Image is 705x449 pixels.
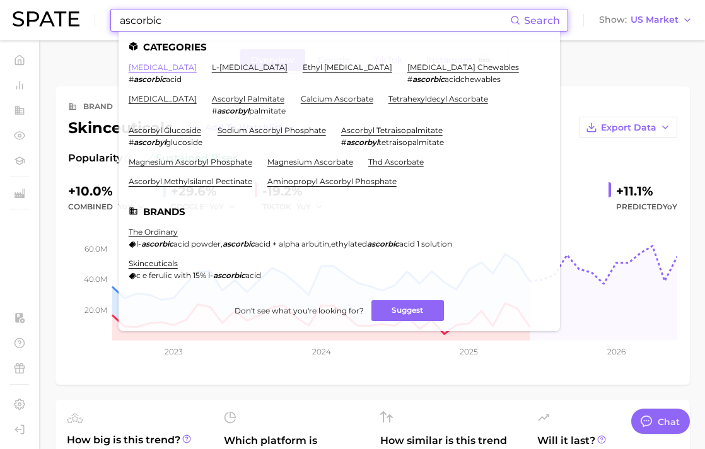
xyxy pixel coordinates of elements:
[129,239,452,248] div: , ,
[83,99,113,114] div: brand
[303,62,392,72] a: ethyl [MEDICAL_DATA]
[129,94,197,103] a: [MEDICAL_DATA]
[68,151,122,166] span: Popularity
[368,157,424,166] a: thd ascorbate
[607,347,626,356] tspan: 2026
[166,74,182,84] span: acid
[173,239,221,248] span: acid powder
[596,12,696,28] button: ShowUS Market
[13,11,79,26] img: SPATE
[129,259,178,268] a: skinceuticals
[407,62,519,72] a: [MEDICAL_DATA] chewables
[255,239,329,248] span: acid + alpha arbutin
[129,125,201,135] a: ascorbyl glucoside
[601,122,656,133] span: Export Data
[388,94,488,103] a: tetrahexyldecyl ascorbate
[166,137,202,147] span: glucoside
[524,15,560,26] span: Search
[129,177,252,186] a: ascorbyl methylsilanol pectinate
[378,137,444,147] span: tetraisopalmitate
[249,106,286,115] span: palmitate
[341,125,443,135] a: ascorbyl tetraisopalmitate
[245,271,261,280] span: acid
[412,74,445,84] em: ascorbic
[346,137,378,147] em: ascorbyl
[136,239,141,248] span: l-
[129,157,252,166] a: magnesium ascorbyl phosphate
[136,271,213,280] span: c e ferulic with 15% l-
[312,347,331,356] tspan: 2024
[267,157,353,166] a: magnesium ascorbate
[223,239,255,248] em: ascorbic
[631,16,679,23] span: US Market
[212,62,288,72] a: l-[MEDICAL_DATA]
[129,227,178,236] a: the ordinary
[399,239,452,248] span: acid 1 solution
[68,199,153,214] div: combined
[213,271,245,280] em: ascorbic
[165,347,183,356] tspan: 2023
[129,137,134,147] span: #
[331,239,367,248] span: ethylated
[371,300,444,321] button: Suggest
[129,42,550,52] li: Categories
[663,202,677,211] span: YoY
[119,9,510,31] input: Search here for a brand, industry, or ingredient
[341,137,346,147] span: #
[134,137,166,147] em: ascorbyl
[10,420,29,439] a: Log out. Currently logged in with e-mail kateri.lucas@axbeauty.com.
[267,177,397,186] a: aminopropyl ascorbyl phosphate
[407,74,412,84] span: #
[68,181,153,201] div: +10.0%
[616,181,677,201] div: +11.1%
[579,117,677,138] button: Export Data
[134,74,166,84] em: ascorbic
[129,206,550,217] li: Brands
[129,74,134,84] span: #
[235,306,364,315] span: Don't see what you're looking for?
[367,239,399,248] em: ascorbic
[212,106,217,115] span: #
[129,62,197,72] a: [MEDICAL_DATA]
[212,94,284,103] a: ascorbyl palmitate
[599,16,627,23] span: Show
[218,125,326,135] a: sodium ascorbyl phosphate
[217,106,249,115] em: ascorbyl
[141,239,173,248] em: ascorbic
[445,74,501,84] span: acidchewables
[616,199,677,214] span: Predicted
[68,117,303,138] div: skinceuticals
[301,94,373,103] a: calcium ascorbate
[460,347,478,356] tspan: 2025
